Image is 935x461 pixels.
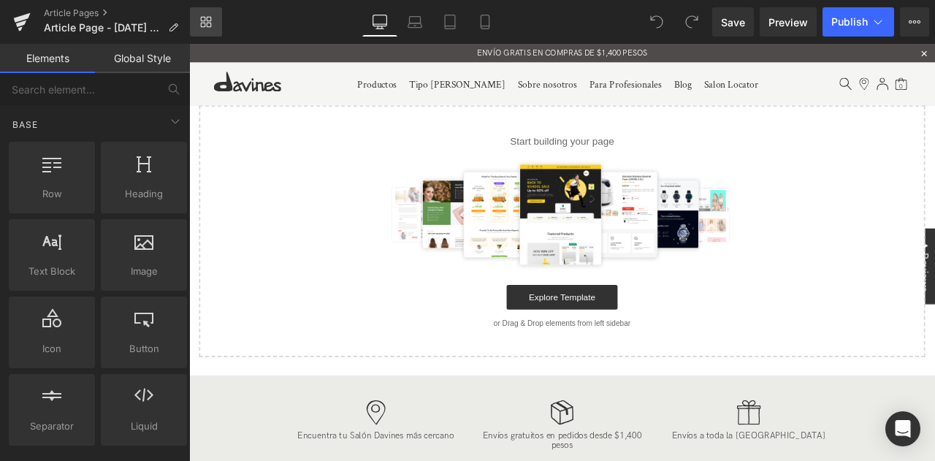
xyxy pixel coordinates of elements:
button: Productos [199,33,246,65]
button: Sobre nosotros [389,33,459,65]
button: Undo [642,7,671,37]
nav: Main [110,22,884,73]
button: Redo [677,7,706,37]
span: Publish [831,16,868,28]
span: Article Page - [DATE] 12:38:33 [44,22,162,34]
button: Minicart aria label [836,31,851,64]
button: More [900,7,929,37]
button: Search aria label [767,31,789,64]
span: Heading [105,186,183,202]
span: Save [721,15,745,30]
div: Open Intercom Messenger [885,411,920,446]
a: Explore Template [376,286,508,315]
img: Davines [29,33,110,57]
button: Para Profesionales [474,33,560,65]
p: or Drag & Drop elements from left sidebar [35,327,849,337]
a: Global Style [95,44,190,73]
span: Separator [13,419,91,434]
span: Icon [13,341,91,357]
a: Tablet [432,7,467,37]
a: Preview [760,7,817,37]
a: Salon Locator [789,40,811,55]
span: Button [105,341,183,357]
button: Tipo [PERSON_NAME] [261,33,375,65]
p: ENVÍO GRATIS EN COMPRAS DE $1,400 PESOS [341,5,543,17]
a: Article Pages [44,7,190,19]
a: Desktop [362,7,397,37]
span: View cart, 0 items in cart [841,47,847,54]
a: Salon Locator [610,33,674,66]
span: Base [11,118,39,132]
a: Laptop [397,7,432,37]
p: Start building your page [35,107,849,125]
a: Account aria label [811,40,833,55]
a: Blog [575,33,595,66]
span: Text Block [13,264,91,279]
a: ENVÍO GRATIS EN COMPRAS DE $1,400 PESOS [341,6,543,16]
span: Image [105,264,183,279]
div: 3 / 4 [324,2,560,20]
button: Publish [823,7,894,37]
span: Liquid [105,419,183,434]
span: Row [13,186,91,202]
a: New Library [190,7,222,37]
span: Preview [768,15,808,30]
a: Mobile [467,7,503,37]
